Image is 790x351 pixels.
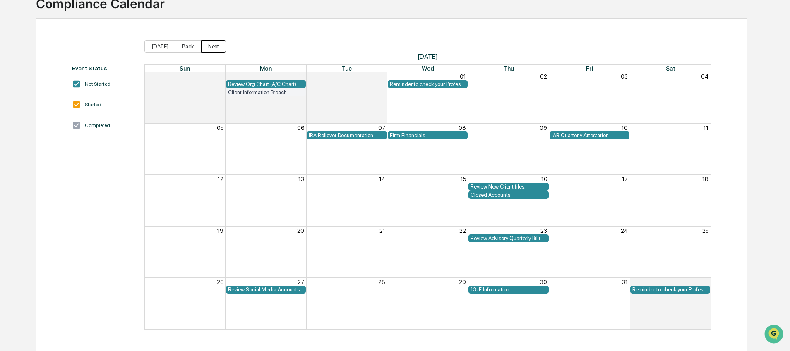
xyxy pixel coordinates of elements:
[60,170,67,177] div: 🗄️
[17,185,52,193] span: Data Lookup
[144,40,175,53] button: [DATE]
[541,176,547,182] button: 16
[8,105,22,118] img: Jack Rasmussen
[471,287,546,293] div: 13-F Information
[128,90,151,100] button: See all
[73,112,90,119] span: [DATE]
[26,112,67,119] span: [PERSON_NAME]
[298,279,304,285] button: 27
[390,81,466,87] div: Reminder to check your Professional Designation and IAR CE credits.
[72,65,136,72] div: Event Status
[201,40,226,53] button: Next
[586,65,593,72] span: Fri
[702,227,708,234] button: 25
[471,184,546,190] div: Review New Client files.
[58,205,100,211] a: Powered byPylon
[540,124,547,131] button: 09
[82,205,100,211] span: Pylon
[8,63,23,78] img: 1746055101610-c473b297-6a78-478c-a979-82029cc54cd1
[622,279,628,285] button: 31
[341,65,352,72] span: Tue
[552,132,627,138] div: IAR Quarterly Attestation
[228,89,304,96] div: Client Information Breach
[471,235,546,241] div: Review Advisory Quarterly Billing Statements/Fee Calculations Report
[459,124,466,131] button: 08
[5,166,57,181] a: 🖐️Preclearance
[68,169,103,177] span: Attestations
[622,176,628,182] button: 17
[69,112,72,119] span: •
[378,73,385,80] button: 30
[216,73,223,80] button: 28
[297,227,304,234] button: 20
[621,73,628,80] button: 03
[378,124,385,131] button: 07
[297,73,304,80] button: 29
[57,166,106,181] a: 🗄️Attestations
[471,192,546,198] div: Closed Accounts
[298,176,304,182] button: 13
[702,176,708,182] button: 18
[37,63,136,72] div: Start new chat
[764,324,786,346] iframe: Open customer support
[141,66,151,76] button: Start new chat
[144,64,711,330] div: Month View
[144,53,711,60] span: [DATE]
[8,170,15,177] div: 🖐️
[228,287,304,293] div: Review Social Media Accounts
[218,176,223,182] button: 12
[297,124,304,131] button: 06
[228,81,304,87] div: Review Org Chart (A/C Chart) and list of access persons.
[378,279,385,285] button: 28
[540,227,547,234] button: 23
[26,135,67,141] span: [PERSON_NAME]
[217,227,223,234] button: 19
[175,40,201,53] button: Back
[8,127,22,140] img: Jack Rasmussen
[8,17,151,31] p: How can we help?
[422,65,434,72] span: Wed
[5,181,55,196] a: 🔎Data Lookup
[379,176,385,182] button: 14
[704,124,708,131] button: 11
[17,63,32,78] img: 8933085812038_c878075ebb4cc5468115_72.jpg
[621,227,628,234] button: 24
[85,122,110,128] div: Completed
[632,287,708,293] div: Reminder to check your Professional Designation and IAR CE credits.
[701,73,708,80] button: 04
[8,186,15,192] div: 🔎
[461,176,466,182] button: 15
[37,72,114,78] div: We're available if you need us!
[540,279,547,285] button: 30
[540,73,547,80] button: 02
[8,92,55,98] div: Past conversations
[390,132,466,138] div: Firm Financials
[702,279,708,285] button: 01
[180,65,190,72] span: Sun
[17,113,23,119] img: 1746055101610-c473b297-6a78-478c-a979-82029cc54cd1
[666,65,675,72] span: Sat
[17,135,23,142] img: 1746055101610-c473b297-6a78-478c-a979-82029cc54cd1
[85,102,101,107] div: Started
[17,169,53,177] span: Preclearance
[459,279,466,285] button: 29
[460,73,466,80] button: 01
[622,124,628,131] button: 10
[260,65,272,72] span: Mon
[69,135,72,141] span: •
[73,135,90,141] span: [DATE]
[379,227,385,234] button: 21
[309,132,384,138] div: IRA Rollover Documentation
[503,65,514,72] span: Thu
[85,81,110,87] div: Not Started
[217,124,223,131] button: 05
[459,227,466,234] button: 22
[217,279,223,285] button: 26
